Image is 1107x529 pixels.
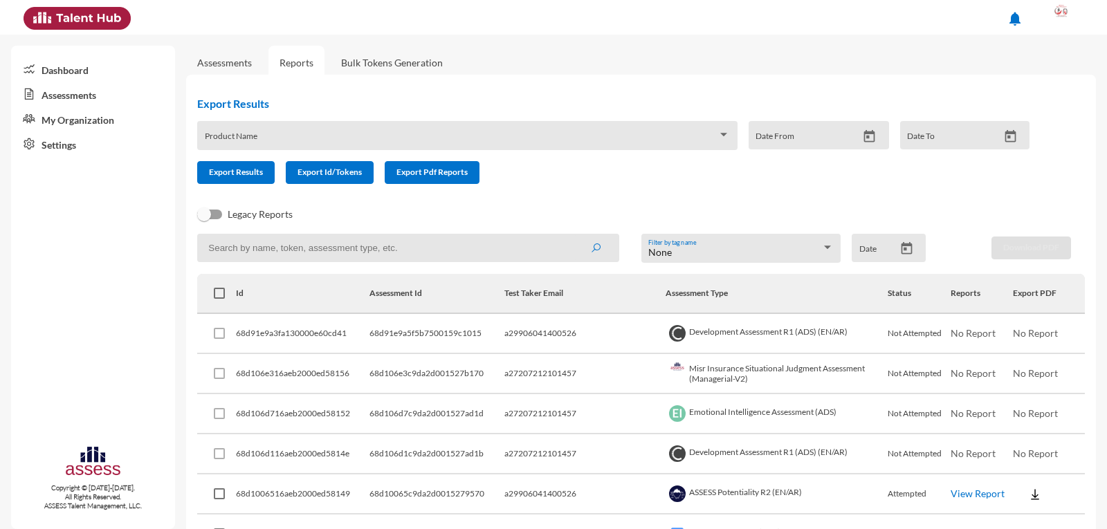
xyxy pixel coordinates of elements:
button: Export Id/Tokens [286,161,374,184]
td: 68d106d1c9da2d001527ad1b [369,434,504,474]
td: Misr Insurance Situational Judgment Assessment (Managerial-V2) [666,354,888,394]
th: Assessment Type [666,274,888,314]
a: View Report [951,488,1005,499]
td: a27207212101457 [504,434,666,474]
td: Not Attempted [888,354,951,394]
th: Export PDF [1013,274,1085,314]
th: Assessment Id [369,274,504,314]
button: Export Pdf Reports [385,161,479,184]
td: a27207212101457 [504,354,666,394]
th: Id [236,274,369,314]
span: Export Pdf Reports [396,167,468,177]
th: Test Taker Email [504,274,666,314]
td: Development Assessment R1 (ADS) (EN/AR) [666,314,888,354]
a: Reports [268,46,324,80]
th: Reports [951,274,1014,314]
td: 68d106d116aeb2000ed5814e [236,434,369,474]
td: a27207212101457 [504,394,666,434]
td: Not Attempted [888,314,951,354]
span: No Report [1013,447,1058,459]
td: ASSESS Potentiality R2 (EN/AR) [666,474,888,514]
td: Not Attempted [888,434,951,474]
a: Dashboard [11,57,175,82]
button: Open calendar [857,129,881,144]
h2: Export Results [197,97,1041,110]
a: My Organization [11,106,175,131]
td: Not Attempted [888,394,951,434]
td: a29906041400526 [504,314,666,354]
span: Export Id/Tokens [298,167,362,177]
a: Assessments [11,82,175,106]
span: Legacy Reports [228,206,293,223]
td: 68d10065c9da2d0015279570 [369,474,504,514]
p: Copyright © [DATE]-[DATE]. All Rights Reserved. ASSESS Talent Management, LLC. [11,483,175,510]
span: Download PDF [1003,242,1059,252]
button: Open calendar [998,129,1023,144]
button: Open calendar [895,241,919,256]
td: 68d106e3c9da2d001527b170 [369,354,504,394]
td: Attempted [888,474,951,514]
button: Export Results [197,161,275,184]
th: Status [888,274,951,314]
td: 68d106e316aeb2000ed58156 [236,354,369,394]
span: Export Results [209,167,263,177]
span: No Report [951,327,996,339]
span: No Report [951,367,996,379]
button: Download PDF [991,236,1071,259]
span: No Report [951,447,996,459]
span: No Report [951,407,996,419]
mat-icon: notifications [1007,10,1023,27]
input: Search by name, token, assessment type, etc. [197,234,619,262]
td: 68d106d7c9da2d001527ad1d [369,394,504,434]
td: 68d91e9a5f5b7500159c1015 [369,314,504,354]
img: assesscompany-logo.png [64,445,122,481]
td: Emotional Intelligence Assessment (ADS) [666,394,888,434]
td: 68d106d716aeb2000ed58152 [236,394,369,434]
td: 68d91e9a3fa130000e60cd41 [236,314,369,354]
td: a29906041400526 [504,474,666,514]
td: Development Assessment R1 (ADS) (EN/AR) [666,434,888,474]
span: No Report [1013,327,1058,339]
span: No Report [1013,407,1058,419]
td: 68d1006516aeb2000ed58149 [236,474,369,514]
span: None [648,246,672,258]
a: Assessments [197,57,252,68]
a: Settings [11,131,175,156]
span: No Report [1013,367,1058,379]
a: Bulk Tokens Generation [330,46,454,80]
